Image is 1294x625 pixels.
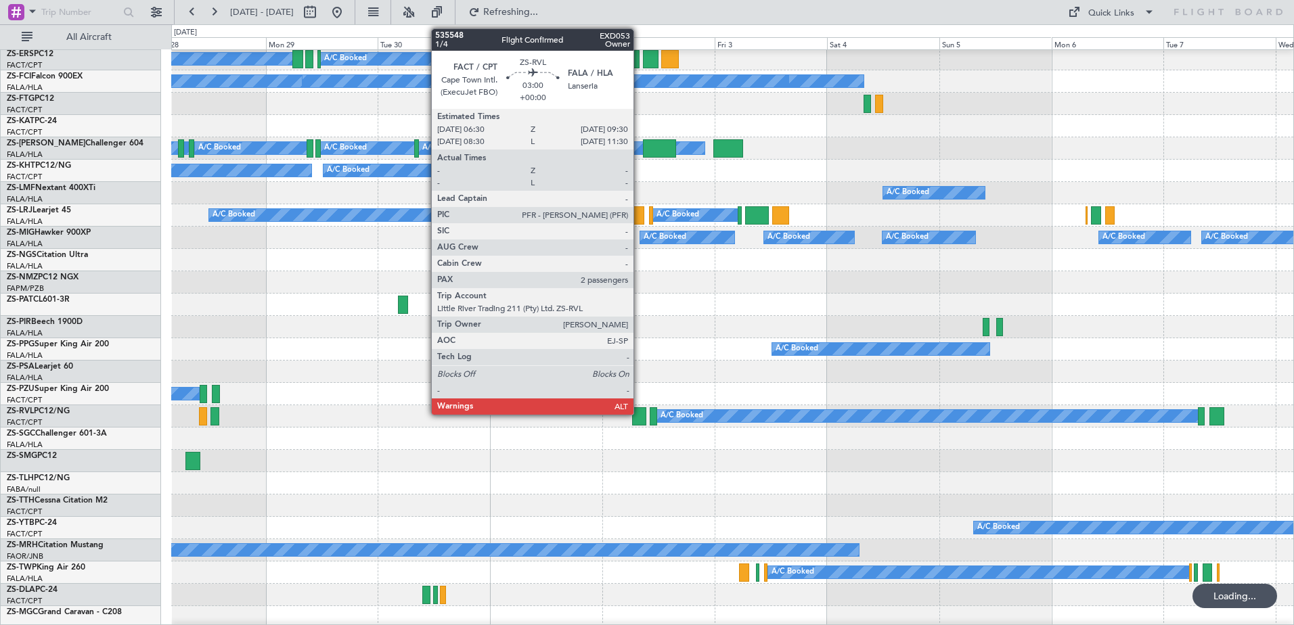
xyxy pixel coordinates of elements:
a: ZS-RVLPC12/NG [7,407,70,415]
a: FACT/CPT [7,172,42,182]
a: ZS-SGCChallenger 601-3A [7,430,107,438]
a: ZS-FTGPC12 [7,95,54,103]
a: FALA/HLA [7,194,43,204]
a: ZS-PIRBeech 1900D [7,318,83,326]
span: All Aircraft [35,32,143,42]
div: Tue 7 [1163,37,1276,49]
div: A/C Booked [422,138,465,158]
a: ZS-FCIFalcon 900EX [7,72,83,80]
input: Trip Number [41,2,119,22]
span: ZS-SGC [7,430,35,438]
a: ZS-LMFNextant 400XTi [7,184,95,192]
div: Thu 2 [602,37,715,49]
a: ZS-TLHPC12/NG [7,474,70,482]
a: ZS-PPGSuper King Air 200 [7,340,109,348]
div: A/C Booked [772,562,814,582]
div: Sun 28 [154,37,266,49]
span: ZS-KHT [7,162,35,170]
button: Refreshing... [462,1,543,23]
span: ZS-LMF [7,184,35,192]
div: Sat 4 [827,37,939,49]
a: FACT/CPT [7,596,42,606]
a: ZS-PATCL601-3R [7,296,70,304]
span: ZS-RVL [7,407,34,415]
a: ZS-LRJLearjet 45 [7,206,71,214]
div: A/C Booked [886,227,929,248]
span: ZS-FCI [7,72,31,80]
span: ZS-MIG [7,229,35,237]
div: A/C Booked [213,205,255,225]
a: FACT/CPT [7,417,42,427]
span: ZS-PZU [7,385,35,393]
div: A/C Booked [767,227,810,248]
div: Wed 1 [490,37,602,49]
a: ZS-[PERSON_NAME]Challenger 604 [7,139,143,147]
a: FALA/HLA [7,239,43,249]
span: ZS-SMG [7,452,37,460]
a: FACT/CPT [7,60,42,70]
a: FALA/HLA [7,373,43,383]
span: ZS-KAT [7,117,35,125]
span: ZS-MRH [7,541,38,549]
span: ZS-MGC [7,608,38,616]
a: FALA/HLA [7,261,43,271]
div: Mon 29 [266,37,378,49]
span: ZS-PIR [7,318,31,326]
a: FACT/CPT [7,105,42,115]
a: ZS-PSALearjet 60 [7,363,73,371]
div: A/C Booked [1102,227,1145,248]
button: All Aircraft [15,26,147,48]
a: ZS-PZUSuper King Air 200 [7,385,109,393]
a: FALA/HLA [7,574,43,584]
span: ZS-NMZ [7,273,38,281]
div: Mon 6 [1052,37,1164,49]
a: ZS-SMGPC12 [7,452,57,460]
span: ZS-LRJ [7,206,32,214]
div: A/C Booked [324,138,367,158]
div: A/C Booked [455,294,497,315]
div: Quick Links [1088,7,1134,20]
div: [DATE] [174,27,197,39]
a: FALA/HLA [7,350,43,361]
span: ZS-TTH [7,496,35,505]
a: FACT/CPT [7,127,42,137]
span: ZS-TWP [7,563,37,572]
a: ZS-MIGHawker 900XP [7,229,91,237]
div: A/C Booked [644,227,686,248]
div: [DATE] [492,27,515,39]
span: ZS-YTB [7,519,35,527]
a: FALA/HLA [7,440,43,450]
a: ZS-MRHCitation Mustang [7,541,104,549]
div: A/C Booked [198,138,241,158]
span: ZS-FTG [7,95,35,103]
a: FALA/HLA [7,328,43,338]
span: ZS-[PERSON_NAME] [7,139,85,147]
a: FALA/HLA [7,216,43,227]
a: ZS-TTHCessna Citation M2 [7,496,108,505]
div: A/C Booked [656,205,699,225]
div: Sun 5 [939,37,1052,49]
a: FAPM/PZB [7,283,44,294]
a: ZS-TWPKing Air 260 [7,563,85,572]
a: FACT/CPT [7,507,42,517]
a: ZS-MGCGrand Caravan - C208 [7,608,122,616]
span: ZS-TLH [7,474,34,482]
span: ZS-DLA [7,586,35,594]
a: ZS-ERSPC12 [7,50,53,58]
div: A/C Booked [324,49,367,69]
a: ZS-KHTPC12/NG [7,162,71,170]
a: FALA/HLA [7,149,43,160]
div: Loading... [1192,584,1277,608]
a: FACT/CPT [7,395,42,405]
div: A/C Booked [977,517,1020,538]
a: ZS-DLAPC-24 [7,586,58,594]
div: A/C Booked [327,160,370,181]
span: ZS-NGS [7,251,37,259]
a: ZS-YTBPC-24 [7,519,57,527]
span: ZS-PSA [7,363,35,371]
a: FABA/null [7,484,41,494]
a: ZS-NMZPC12 NGX [7,273,79,281]
a: ZS-NGSCitation Ultra [7,251,88,259]
div: A/C Booked [455,250,498,270]
span: ZS-PPG [7,340,35,348]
